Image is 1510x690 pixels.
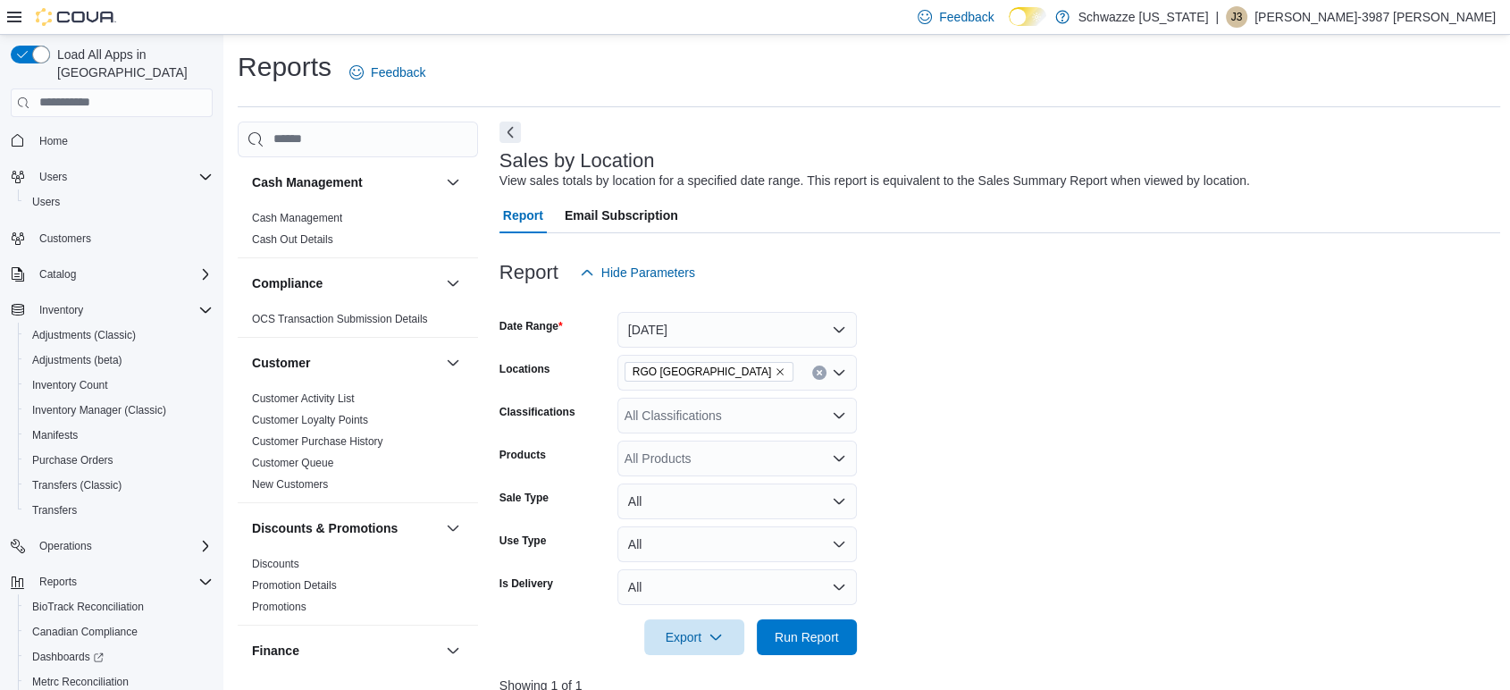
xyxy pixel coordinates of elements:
[4,128,220,154] button: Home
[25,621,213,643] span: Canadian Compliance
[499,362,550,376] label: Locations
[1009,7,1046,26] input: Dark Mode
[32,378,108,392] span: Inventory Count
[252,391,355,406] span: Customer Activity List
[25,400,213,421] span: Inventory Manager (Classic)
[252,477,328,492] span: New Customers
[565,198,678,233] span: Email Subscription
[25,374,213,396] span: Inventory Count
[18,348,220,373] button: Adjustments (beta)
[18,498,220,523] button: Transfers
[252,558,299,570] a: Discounts
[499,405,575,419] label: Classifications
[25,324,143,346] a: Adjustments (Classic)
[633,363,771,381] span: RGO [GEOGRAPHIC_DATA]
[238,207,478,257] div: Cash Management
[573,255,702,290] button: Hide Parameters
[4,534,220,559] button: Operations
[252,392,355,405] a: Customer Activity List
[25,596,151,618] a: BioTrack Reconciliation
[32,264,213,285] span: Catalog
[757,619,857,655] button: Run Report
[625,362,793,382] span: RGO 6 Northeast Heights
[775,628,839,646] span: Run Report
[499,150,655,172] h3: Sales by Location
[32,535,99,557] button: Operations
[39,303,83,317] span: Inventory
[25,450,213,471] span: Purchase Orders
[32,228,98,249] a: Customers
[25,621,145,643] a: Canadian Compliance
[252,456,333,470] span: Customer Queue
[252,354,310,372] h3: Customer
[617,526,857,562] button: All
[39,575,77,589] span: Reports
[644,619,744,655] button: Export
[32,478,122,492] span: Transfers (Classic)
[617,569,857,605] button: All
[39,170,67,184] span: Users
[32,650,104,664] span: Dashboards
[39,539,92,553] span: Operations
[25,475,213,496] span: Transfers (Classic)
[32,535,213,557] span: Operations
[32,675,129,689] span: Metrc Reconciliation
[371,63,425,81] span: Feedback
[238,308,478,337] div: Compliance
[25,450,121,471] a: Purchase Orders
[442,172,464,193] button: Cash Management
[252,313,428,325] a: OCS Transaction Submission Details
[25,349,213,371] span: Adjustments (beta)
[252,557,299,571] span: Discounts
[252,478,328,491] a: New Customers
[39,267,76,282] span: Catalog
[1078,6,1209,28] p: Schwazze [US_STATE]
[18,448,220,473] button: Purchase Orders
[832,366,846,380] button: Open list of options
[25,500,84,521] a: Transfers
[25,425,85,446] a: Manifests
[25,324,213,346] span: Adjustments (Classic)
[50,46,213,81] span: Load All Apps in [GEOGRAPHIC_DATA]
[499,491,549,505] label: Sale Type
[342,55,432,90] a: Feedback
[617,312,857,348] button: [DATE]
[499,262,558,283] h3: Report
[252,601,306,613] a: Promotions
[442,352,464,374] button: Customer
[252,434,383,449] span: Customer Purchase History
[252,519,439,537] button: Discounts & Promotions
[18,398,220,423] button: Inventory Manager (Classic)
[18,594,220,619] button: BioTrack Reconciliation
[32,166,74,188] button: Users
[252,642,439,660] button: Finance
[32,299,90,321] button: Inventory
[36,8,116,26] img: Cova
[252,413,368,427] span: Customer Loyalty Points
[4,569,220,594] button: Reports
[18,619,220,644] button: Canadian Compliance
[601,264,695,282] span: Hide Parameters
[4,262,220,287] button: Catalog
[1254,6,1496,28] p: [PERSON_NAME]-3987 [PERSON_NAME]
[252,232,333,247] span: Cash Out Details
[32,166,213,188] span: Users
[252,173,439,191] button: Cash Management
[25,191,67,213] a: Users
[32,571,213,593] span: Reports
[25,191,213,213] span: Users
[499,576,553,591] label: Is Delivery
[655,619,734,655] span: Export
[18,644,220,669] a: Dashboards
[32,403,166,417] span: Inventory Manager (Classic)
[25,500,213,521] span: Transfers
[832,451,846,466] button: Open list of options
[18,423,220,448] button: Manifests
[442,273,464,294] button: Compliance
[499,319,563,333] label: Date Range
[32,130,75,152] a: Home
[32,625,138,639] span: Canadian Compliance
[252,414,368,426] a: Customer Loyalty Points
[32,328,136,342] span: Adjustments (Classic)
[1231,6,1243,28] span: J3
